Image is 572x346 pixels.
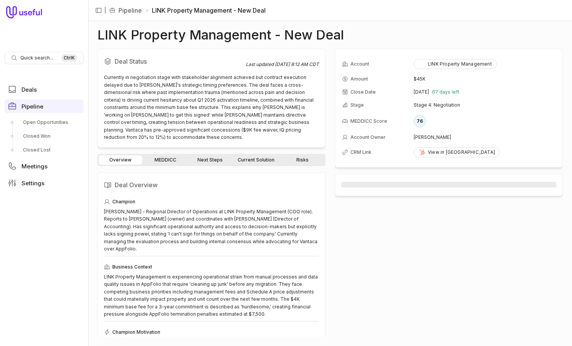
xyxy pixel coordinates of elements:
[21,163,48,169] span: Meetings
[21,104,43,109] span: Pipeline
[5,116,84,156] div: Pipeline submenu
[414,59,497,69] button: LINK Property Management
[341,182,556,188] span: ‌
[281,155,324,165] a: Risks
[350,76,368,82] span: Amount
[118,6,142,15] a: Pipeline
[61,54,77,62] kbd: Ctrl K
[104,74,319,141] div: Currently in negotiation stage with stakeholder alignment achieved but contract execution delayed...
[350,89,376,95] span: Close Date
[350,149,371,155] span: CRM Link
[104,197,319,206] div: Champion
[414,99,556,111] td: Stage 4: Negotiation
[414,89,429,95] time: [DATE]
[233,155,279,165] a: Current Solution
[104,328,319,337] div: Champion Motivation
[5,159,84,173] a: Meetings
[104,208,319,253] div: [PERSON_NAME] - Regional Director of Operations at LINK Property Management (COO role). Reports t...
[93,5,104,16] button: Collapse sidebar
[414,131,556,143] td: [PERSON_NAME]
[5,130,84,142] a: Closed Won
[5,176,84,190] a: Settings
[414,73,556,85] td: $45K
[5,144,84,156] a: Closed Lost
[104,273,319,318] div: LINK Property Management is experiencing operational strain from manual processes and data qualit...
[432,89,459,95] span: 67 days left
[350,118,387,124] span: MEDDICC Score
[419,61,492,67] div: LINK Property Management
[99,155,142,165] a: Overview
[104,55,246,68] h2: Deal Status
[350,61,369,67] span: Account
[97,30,344,40] h1: LINK Property Management - New Deal
[414,115,426,127] div: 76
[21,180,44,186] span: Settings
[414,147,500,157] a: View in [GEOGRAPHIC_DATA]
[21,87,37,92] span: Deals
[5,116,84,129] a: Open Opportunities
[5,99,84,113] a: Pipeline
[104,179,319,191] h2: Deal Overview
[350,134,386,140] span: Account Owner
[275,61,319,67] time: [DATE] 8:12 AM CDT
[189,155,232,165] a: Next Steps
[20,55,53,61] span: Quick search...
[419,149,495,155] div: View in [GEOGRAPHIC_DATA]
[104,6,106,15] span: |
[104,262,319,272] div: Business Context
[246,61,319,68] div: Last updated
[144,155,187,165] a: MEDDICC
[145,6,266,15] li: LINK Property Management - New Deal
[5,82,84,96] a: Deals
[350,102,364,108] span: Stage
